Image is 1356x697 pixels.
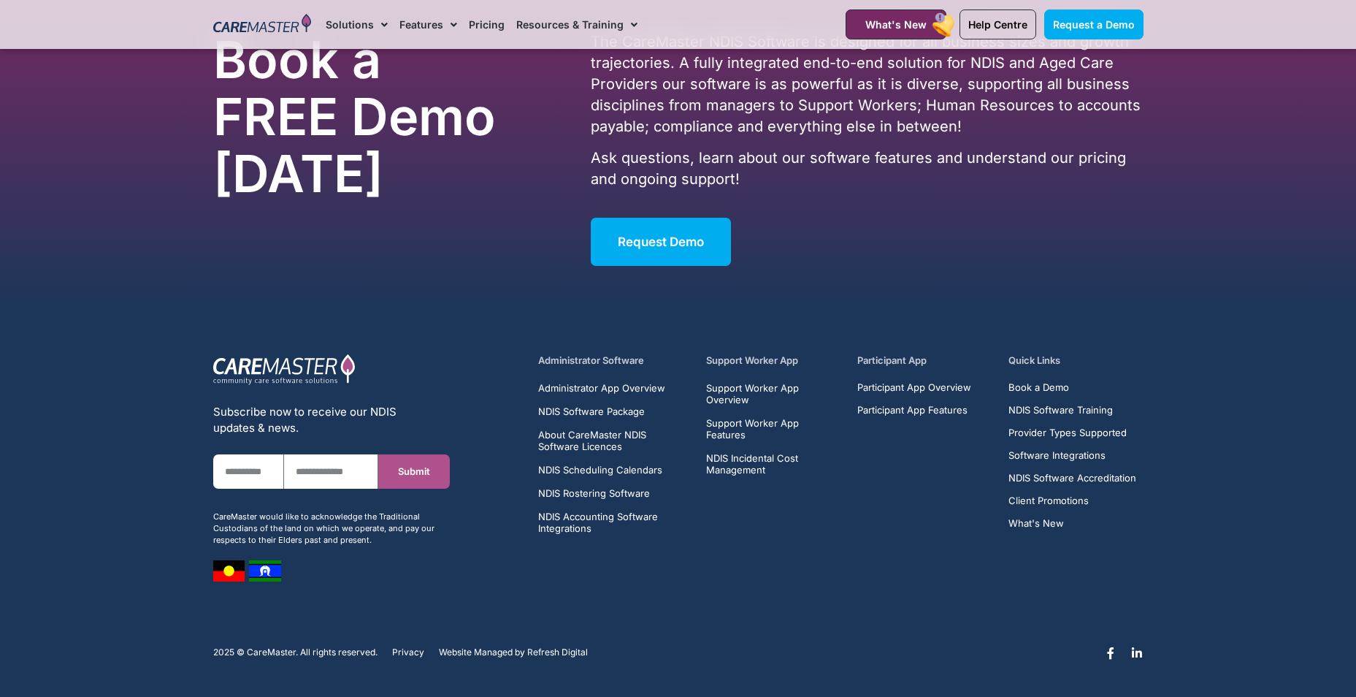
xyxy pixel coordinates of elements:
[538,354,689,367] h5: Administrator Software
[1008,382,1136,393] a: Book a Demo
[378,454,449,489] button: Submit
[846,9,946,39] a: What's New
[706,382,840,405] a: Support Worker App Overview
[213,647,378,658] p: 2025 © CareMaster. All rights reserved.
[591,148,1143,190] p: Ask questions, learn about our software features and understand our pricing and ongoing support!
[538,464,689,476] a: NDIS Scheduling Calendars
[213,354,356,386] img: CareMaster Logo Part
[249,560,281,582] img: image 8
[213,14,312,36] img: CareMaster Logo
[1008,427,1136,438] a: Provider Types Supported
[213,511,450,546] div: CareMaster would like to acknowledge the Traditional Custodians of the land on which we operate, ...
[959,9,1036,39] a: Help Centre
[538,382,689,394] a: Administrator App Overview
[591,31,1143,137] p: The CareMaster NDIS Software is designed for all business sizes and growth trajectories. A fully ...
[1008,450,1136,461] a: Software Integrations
[618,235,704,249] span: Request Demo
[1008,450,1106,461] span: Software Integrations
[1008,495,1136,506] a: Client Promotions
[538,405,689,417] a: NDIS Software Package
[1008,354,1143,367] h5: Quick Links
[398,466,430,477] span: Submit
[1008,427,1127,438] span: Provider Types Supported
[865,18,927,31] span: What's New
[538,405,645,417] span: NDIS Software Package
[538,487,650,499] span: NDIS Rostering Software
[857,382,971,393] a: Participant App Overview
[1008,518,1064,529] span: What's New
[591,218,731,266] a: Request Demo
[1008,473,1136,484] a: NDIS Software Accreditation
[538,464,662,476] span: NDIS Scheduling Calendars
[538,511,689,534] a: NDIS Accounting Software Integrations
[706,452,840,476] a: NDIS Incidental Cost Management
[1008,382,1069,393] span: Book a Demo
[968,18,1027,31] span: Help Centre
[706,354,840,367] h5: Support Worker App
[1008,495,1089,506] span: Client Promotions
[857,354,992,367] h5: Participant App
[1053,18,1135,31] span: Request a Demo
[1008,518,1136,529] a: What's New
[213,31,516,202] h2: Book a FREE Demo [DATE]
[706,417,840,441] a: Support Worker App Features
[1044,9,1144,39] a: Request a Demo
[538,382,665,394] span: Administrator App Overview
[538,487,689,499] a: NDIS Rostering Software
[213,560,245,582] img: image 7
[857,405,971,416] a: Participant App Features
[527,647,588,658] a: Refresh Digital
[1008,405,1136,416] a: NDIS Software Training
[1008,405,1113,416] span: NDIS Software Training
[538,429,689,452] a: About CareMaster NDIS Software Licences
[439,647,525,658] span: Website Managed by
[213,404,450,436] div: Subscribe now to receive our NDIS updates & news.
[392,647,424,658] a: Privacy
[857,405,968,416] span: Participant App Features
